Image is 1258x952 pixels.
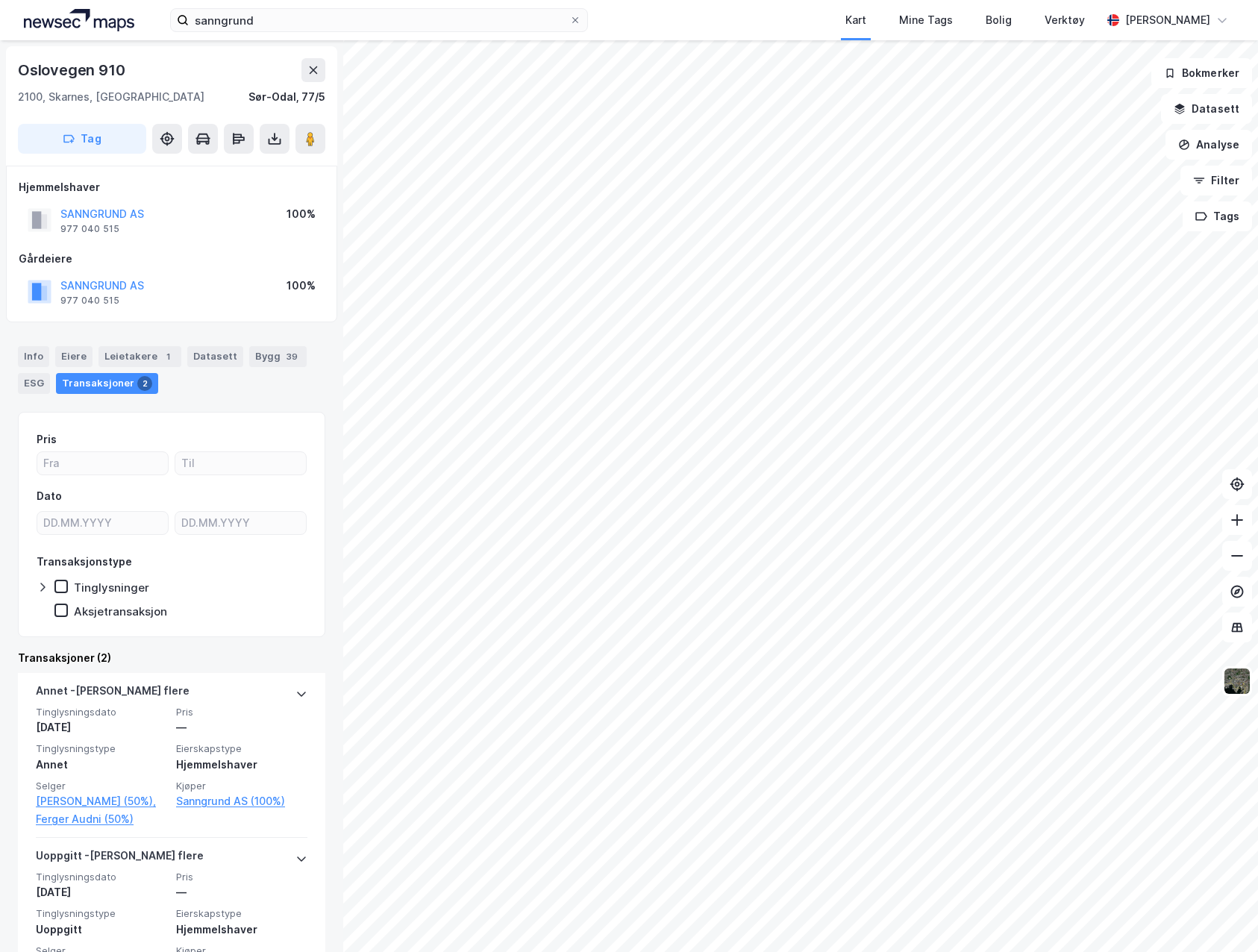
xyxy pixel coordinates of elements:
[60,295,119,307] div: 977 040 515
[56,373,158,394] div: Transaksjoner
[176,756,307,774] div: Hjemmelshaver
[1165,130,1252,160] button: Analyse
[1161,94,1252,124] button: Datasett
[986,11,1012,29] div: Bolig
[36,847,204,871] div: Uoppgitt - [PERSON_NAME] flere
[18,88,204,106] div: 2100, Skarnes, [GEOGRAPHIC_DATA]
[187,346,243,367] div: Datasett
[1180,166,1252,195] button: Filter
[284,349,301,364] div: 39
[74,604,167,619] div: Aksjetransaksjon
[249,346,307,367] div: Bygg
[176,871,307,883] span: Pris
[1151,58,1252,88] button: Bokmerker
[19,250,325,268] div: Gårdeiere
[36,883,167,901] div: [DATE]
[36,871,167,883] span: Tinglysningsdato
[175,512,306,534] input: DD.MM.YYYY
[899,11,953,29] div: Mine Tags
[1183,201,1252,231] button: Tags
[18,373,50,394] div: ESG
[18,58,128,82] div: Oslovegen 910
[176,907,307,920] span: Eierskapstype
[1125,11,1210,29] div: [PERSON_NAME]
[18,124,146,154] button: Tag
[176,921,307,939] div: Hjemmelshaver
[36,792,167,810] a: [PERSON_NAME] (50%),
[36,907,167,920] span: Tinglysningstype
[176,706,307,718] span: Pris
[60,223,119,235] div: 977 040 515
[36,742,167,755] span: Tinglysningstype
[36,682,190,706] div: Annet - [PERSON_NAME] flere
[37,553,132,571] div: Transaksjonstype
[24,9,134,31] img: logo.a4113a55bc3d86da70a041830d287a7e.svg
[37,487,62,505] div: Dato
[37,452,168,475] input: Fra
[1183,880,1258,952] iframe: Chat Widget
[189,9,569,31] input: Søk på adresse, matrikkel, gårdeiere, leietakere eller personer
[55,346,93,367] div: Eiere
[845,11,866,29] div: Kart
[137,376,152,391] div: 2
[74,580,149,595] div: Tinglysninger
[37,430,57,448] div: Pris
[176,718,307,736] div: —
[176,792,307,810] a: Sanngrund AS (100%)
[287,277,316,295] div: 100%
[36,718,167,736] div: [DATE]
[18,649,325,667] div: Transaksjoner (2)
[98,346,181,367] div: Leietakere
[36,706,167,718] span: Tinglysningsdato
[19,178,325,196] div: Hjemmelshaver
[176,742,307,755] span: Eierskapstype
[36,921,167,939] div: Uoppgitt
[176,883,307,901] div: —
[160,349,175,364] div: 1
[176,780,307,792] span: Kjøper
[1045,11,1085,29] div: Verktøy
[1223,667,1251,695] img: 9k=
[18,346,49,367] div: Info
[36,756,167,774] div: Annet
[37,512,168,534] input: DD.MM.YYYY
[175,452,306,475] input: Til
[36,780,167,792] span: Selger
[287,205,316,223] div: 100%
[248,88,325,106] div: Sør-Odal, 77/5
[36,810,167,828] a: Ferger Audni (50%)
